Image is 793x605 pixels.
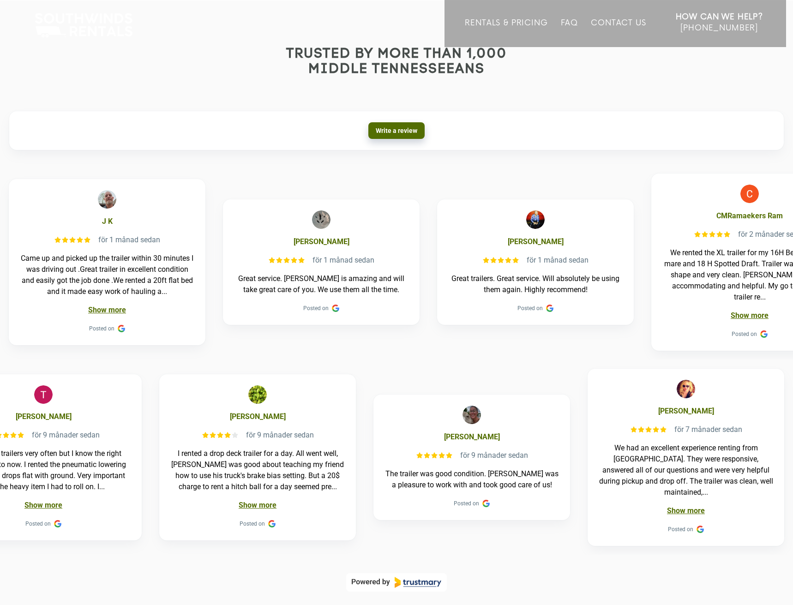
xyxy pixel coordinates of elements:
div: för 9 månader sedan [460,450,528,461]
img: Google Reviews [546,305,553,312]
a: Rentals & Pricing [465,18,547,47]
img: Google Reviews [760,330,768,338]
div: Google [332,305,339,312]
div: Google [546,305,553,312]
b: [PERSON_NAME] [16,411,72,422]
b: CMRamaekers Ram [716,210,783,222]
div: We had an excellent experience renting from [GEOGRAPHIC_DATA]. They were responsive, answered all... [599,443,773,498]
img: J K [98,190,116,209]
a: Powered by Trustmary [352,577,441,588]
div: Google [268,520,276,527]
span: Posted on [454,498,479,509]
div: The trailer was good condition. [PERSON_NAME] was a pleasure to work with and took good care of us! [384,468,559,491]
strong: How Can We Help? [676,12,763,22]
img: Google Reviews [697,526,704,533]
img: David Diaz [312,210,330,229]
div: I rented a drop deck trailer for a day. All went well, [PERSON_NAME] was good about teaching my f... [170,448,345,492]
div: för 1 månad sedan [527,255,589,266]
a: FAQ [561,18,578,47]
div: Google [760,330,768,338]
span: [PHONE_NUMBER] [680,24,758,33]
div: Google [697,526,704,533]
b: [PERSON_NAME] [294,236,349,247]
div: Great trailers. Great service. Will absolutely be using them again. Highly recommend! [448,273,623,295]
img: Google Reviews [268,520,276,527]
img: Ben Vz [248,385,267,404]
span: Posted on [240,518,265,529]
a: Contact Us [591,18,646,47]
img: CMRamaekers Ram [740,185,759,203]
div: för 9 månader sedan [246,430,314,441]
span: Write a review [376,127,417,134]
img: Google Reviews [118,325,125,332]
a: Show more [88,305,126,314]
a: Show more [667,506,705,515]
div: för 7 månader sedan [674,424,742,435]
img: Jennifer Wampler [463,406,481,424]
span: Posted on [89,323,114,334]
img: Southwinds Rentals Logo [30,11,137,40]
div: för 1 månad sedan [98,234,160,246]
a: Write a review [368,122,425,139]
div: Great service. [PERSON_NAME] is amazing and will take great care of you. We use them all the time. [234,273,409,295]
div: för 1 månad sedan [312,255,374,266]
b: [PERSON_NAME] [444,431,500,443]
a: Show more [239,501,276,509]
a: How Can We Help? [PHONE_NUMBER] [676,12,763,40]
img: Tom Hunter [34,385,53,404]
b: [PERSON_NAME] [508,236,564,247]
b: J K [102,216,113,227]
span: Posted on [517,303,543,314]
div: Google [482,500,490,507]
img: Trey Brown [526,210,545,229]
img: Google Reviews [54,520,61,527]
div: Came up and picked up the trailer within 30 minutes I was driving out .Great trailer in excellent... [20,253,194,297]
img: Chelsey Layton [677,380,695,398]
span: Posted on [732,329,757,340]
img: Google Reviews [482,500,490,507]
a: Show more [24,501,62,509]
span: Posted on [303,303,329,314]
img: Google Reviews [332,305,339,312]
b: [PERSON_NAME] [230,411,286,422]
b: [PERSON_NAME] [658,406,714,417]
div: Google [118,325,125,332]
span: Posted on [668,524,693,535]
div: Google [54,520,61,527]
span: Posted on [25,518,51,529]
div: för 9 månader sedan [32,430,100,441]
a: Show more [731,311,769,320]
